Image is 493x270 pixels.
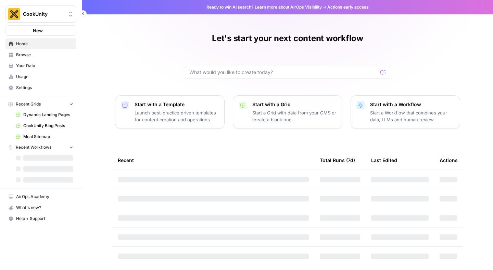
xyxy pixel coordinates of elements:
span: Recent Grids [16,101,41,107]
a: AirOps Academy [5,191,76,202]
span: Recent Workflows [16,144,51,150]
button: Start with a GridStart a Grid with data from your CMS or create a blank one [233,95,342,129]
a: Settings [5,82,76,93]
button: Recent Grids [5,99,76,109]
span: New [33,27,43,34]
img: CookUnity Logo [8,8,20,20]
a: Meal Sitemap [13,131,76,142]
div: Actions [440,151,458,170]
p: Start with a Workflow [370,101,454,108]
a: Learn more [255,4,277,10]
p: Launch best-practice driven templates for content creation and operations [135,109,219,123]
button: Start with a WorkflowStart a Workflow that combines your data, LLMs and human review [351,95,460,129]
a: CookUnity Blog Posts [13,120,76,131]
span: Browse [16,52,73,58]
h1: Let's start your next content workflow [212,33,363,44]
span: CookUnity Blog Posts [23,123,73,129]
button: Workspace: CookUnity [5,5,76,23]
p: Start with a Template [135,101,219,108]
span: Your Data [16,63,73,69]
a: Home [5,38,76,49]
p: Start a Grid with data from your CMS or create a blank one [252,109,337,123]
input: What would you like to create today? [189,69,378,76]
a: Usage [5,71,76,82]
div: What's new? [6,202,76,213]
button: New [5,25,76,36]
p: Start with a Grid [252,101,337,108]
span: Ready to win AI search? about AirOps Visibility [206,4,322,10]
div: Last Edited [371,151,397,170]
span: Actions early access [327,4,369,10]
button: Help + Support [5,213,76,224]
span: Settings [16,85,73,91]
span: Home [16,41,73,47]
a: Dynamic Landing Pages [13,109,76,120]
div: Recent [118,151,309,170]
button: Recent Workflows [5,142,76,152]
p: Start a Workflow that combines your data, LLMs and human review [370,109,454,123]
span: Meal Sitemap [23,134,73,140]
span: Dynamic Landing Pages [23,112,73,118]
a: Your Data [5,60,76,71]
span: AirOps Academy [16,194,73,200]
span: Help + Support [16,216,73,222]
span: Usage [16,74,73,80]
div: Total Runs (7d) [320,151,355,170]
span: CookUnity [23,11,64,17]
button: What's new? [5,202,76,213]
a: Browse [5,49,76,60]
button: Start with a TemplateLaunch best-practice driven templates for content creation and operations [115,95,225,129]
